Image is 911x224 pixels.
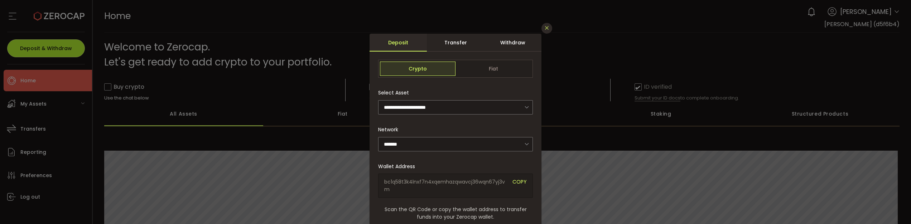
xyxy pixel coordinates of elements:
label: Wallet Address [378,163,419,170]
label: Select Asset [378,89,413,96]
label: Network [378,126,403,133]
span: Fiat [455,62,531,76]
span: bc1q58t3k4lnxf7n4xqemhazqwavcj36wqn67yj3vm [384,178,507,193]
div: Deposit [370,34,427,52]
span: Crypto [380,62,455,76]
span: COPY [512,178,527,193]
button: Close [541,23,552,34]
iframe: Chat Widget [875,190,911,224]
span: Scan the QR Code or copy the wallet address to transfer funds into your Zerocap wallet. [378,206,533,221]
div: Transfer [427,34,484,52]
div: Withdraw [484,34,541,52]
